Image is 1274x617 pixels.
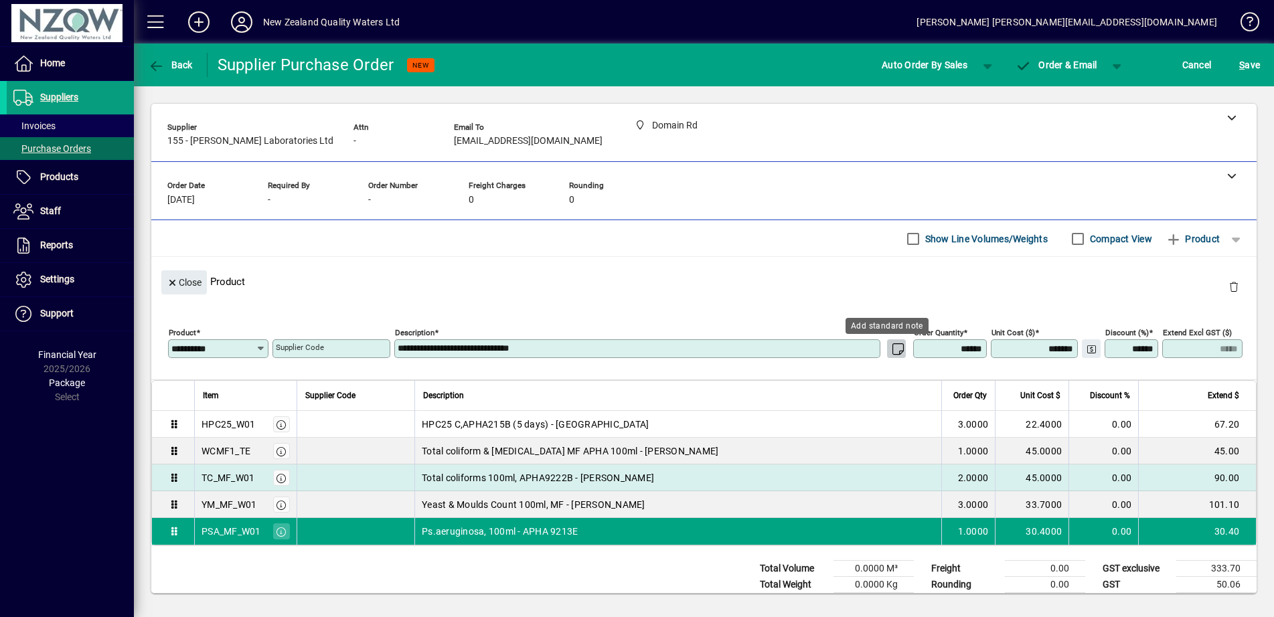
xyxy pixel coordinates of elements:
div: Add standard note [846,318,929,334]
span: Suppliers [40,92,78,102]
td: 45.0000 [995,438,1068,464]
td: 0.00 [1068,491,1138,518]
td: Total Volume [753,561,833,577]
span: Close [167,272,202,294]
app-page-header-button: Delete [1218,280,1250,292]
span: Purchase Orders [13,143,91,154]
div: Product [151,257,1257,306]
td: 0.0000 M³ [833,561,914,577]
span: - [353,136,356,147]
mat-label: Discount (%) [1105,328,1149,337]
span: Yeast & Moulds Count 100ml, MF - [PERSON_NAME] [422,498,645,511]
span: 0 [569,195,574,205]
mat-label: Extend excl GST ($) [1163,328,1232,337]
a: Purchase Orders [7,137,134,160]
span: Order Qty [953,388,987,403]
span: Financial Year [38,349,96,360]
span: 0 [469,195,474,205]
td: 101.10 [1138,491,1256,518]
span: Product [1166,228,1220,250]
button: Add [177,10,220,34]
td: 0.00 [1005,561,1085,577]
span: Extend $ [1208,388,1239,403]
span: - [368,195,371,205]
a: Home [7,47,134,80]
a: Support [7,297,134,331]
button: Back [145,53,196,77]
td: 383.76 [1176,593,1257,610]
button: Cancel [1179,53,1215,77]
mat-label: Unit Cost ($) [991,328,1035,337]
td: 33.7000 [995,491,1068,518]
div: New Zealand Quality Waters Ltd [263,11,400,33]
td: 333.70 [1176,561,1257,577]
td: 1.0000 [941,438,995,464]
span: Reports [40,240,73,250]
td: Rounding [925,577,1005,593]
span: 155 - [PERSON_NAME] Laboratories Ltd [167,136,333,147]
td: GST inclusive [1096,593,1176,610]
span: Package [49,377,85,388]
td: 1.0000 [941,518,995,545]
a: Staff [7,195,134,228]
span: Total coliforms 100ml, APHA9222B - [PERSON_NAME] [422,471,654,484]
td: 22.4000 [995,411,1068,438]
span: Unit Cost $ [1020,388,1060,403]
span: Invoices [13,120,56,131]
span: Total coliform & [MEDICAL_DATA] MF APHA 100ml - [PERSON_NAME] [422,444,718,458]
td: Freight [925,561,1005,577]
td: 50.06 [1176,577,1257,593]
app-page-header-button: Back [134,53,208,77]
button: Change Price Levels [1082,339,1101,358]
span: Support [40,308,74,319]
span: Discount % [1090,388,1130,403]
span: [DATE] [167,195,195,205]
div: Supplier Purchase Order [218,54,394,76]
mat-label: Supplier Code [276,343,324,352]
td: 45.0000 [995,464,1068,491]
td: Total Weight [753,577,833,593]
td: 2.0000 [941,464,995,491]
td: 90.00 [1138,464,1256,491]
a: Settings [7,263,134,296]
button: Save [1236,53,1263,77]
td: 30.4000 [995,518,1068,545]
td: 3.0000 [941,491,995,518]
app-page-header-button: Close [158,276,210,288]
span: Item [203,388,219,403]
span: Settings [40,274,74,284]
td: 0.00 [1068,438,1138,464]
span: S [1239,60,1245,70]
div: PSA_MF_W01 [202,525,261,538]
button: Delete [1218,270,1250,302]
span: Staff [40,205,61,216]
mat-label: Order Quantity [914,328,963,337]
label: Show Line Volumes/Weights [923,232,1048,246]
td: 0.0000 Kg [833,577,914,593]
td: 0.00 [1068,518,1138,545]
td: 3.0000 [941,411,995,438]
a: Invoices [7,114,134,137]
td: GST exclusive [1096,561,1176,577]
td: 0.00 [1068,411,1138,438]
button: Auto Order By Sales [875,53,974,77]
span: ave [1239,54,1260,76]
span: - [268,195,270,205]
td: 0.00 [1005,577,1085,593]
td: 0.00 [1068,464,1138,491]
button: Close [161,270,207,294]
span: Supplier Code [305,388,355,403]
span: HPC25 C,APHA215B (5 days) - [GEOGRAPHIC_DATA] [422,418,649,431]
mat-label: Description [395,328,434,337]
span: Order & Email [1016,60,1097,70]
span: Auto Order By Sales [882,54,967,76]
td: 67.20 [1138,411,1256,438]
td: 45.00 [1138,438,1256,464]
td: 30.40 [1138,518,1256,545]
div: [PERSON_NAME] [PERSON_NAME][EMAIL_ADDRESS][DOMAIN_NAME] [917,11,1217,33]
button: Profile [220,10,263,34]
span: Products [40,171,78,182]
a: Products [7,161,134,194]
button: Order & Email [1009,53,1104,77]
a: Knowledge Base [1230,3,1257,46]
